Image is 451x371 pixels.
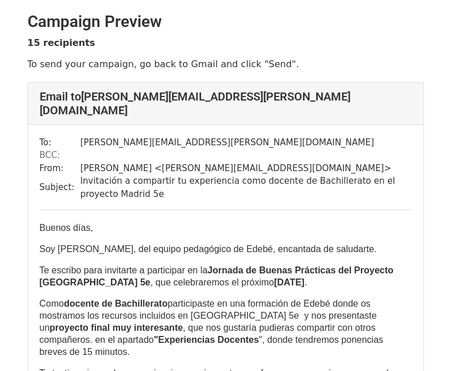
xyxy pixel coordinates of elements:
td: To: [40,136,80,149]
b: proyecto final muy interesante [49,323,183,333]
td: From: [40,162,80,175]
font: Te escribo para invitarte a participar en la , que celebraremos el próximo . [40,265,394,287]
font: Buenos días, [40,223,93,233]
p: To send your campaign, go back to Gmail and click "Send". [28,58,424,70]
b: docente de Bachillerato [64,299,168,308]
td: [PERSON_NAME] < [PERSON_NAME][EMAIL_ADDRESS][DOMAIN_NAME] > [80,162,412,175]
td: BCC: [40,149,80,162]
font: Como participaste en una formación de Edebé donde os mostramos los recursos incluidos en [GEOGRAP... [40,299,384,357]
b: Jornada de Buenas Prácticas del Proyecto [GEOGRAPHIC_DATA] 5e [40,265,394,287]
strong: 15 recipients [28,37,95,48]
td: Invitación a compartir tu experiencia como docente de Bachillerato en el proyecto Madrid 5e [80,175,412,200]
b: "Experiencias Docentes [154,335,259,345]
td: [PERSON_NAME][EMAIL_ADDRESS][PERSON_NAME][DOMAIN_NAME] [80,136,412,149]
td: Subject: [40,175,80,200]
h4: Email to [PERSON_NAME][EMAIL_ADDRESS][PERSON_NAME][DOMAIN_NAME] [40,90,412,117]
font: Soy [PERSON_NAME], del equipo pedagógico de Edebé, encantada de saludarte. [40,244,377,254]
h2: Campaign Preview [28,12,424,32]
b: [DATE] [274,277,304,287]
